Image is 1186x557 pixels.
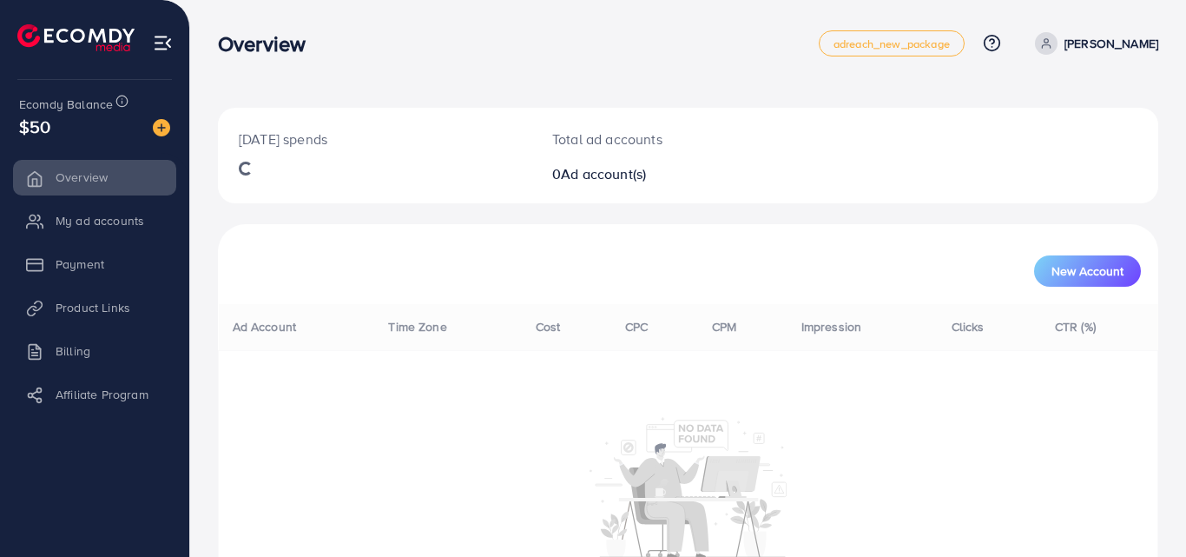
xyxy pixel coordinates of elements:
[153,33,173,53] img: menu
[1064,33,1158,54] p: [PERSON_NAME]
[153,119,170,136] img: image
[19,96,113,113] span: Ecomdy Balance
[218,31,320,56] h3: Overview
[17,24,135,51] img: logo
[239,129,511,149] p: [DATE] spends
[819,30,965,56] a: adreach_new_package
[1034,255,1141,287] button: New Account
[561,164,646,183] span: Ad account(s)
[833,38,950,50] span: adreach_new_package
[1051,265,1123,277] span: New Account
[552,129,746,149] p: Total ad accounts
[1028,32,1158,55] a: [PERSON_NAME]
[552,166,746,182] h2: 0
[19,114,50,139] span: $50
